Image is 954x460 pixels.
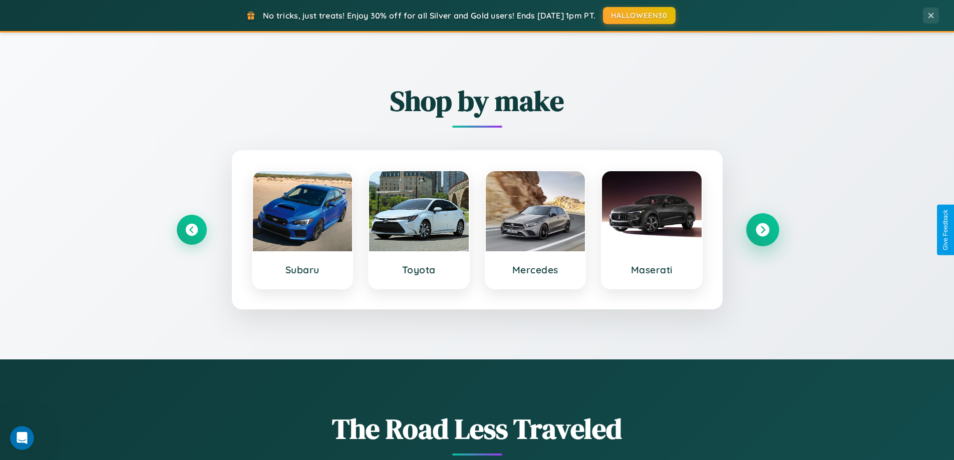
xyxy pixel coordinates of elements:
[496,264,575,276] h3: Mercedes
[942,210,949,250] div: Give Feedback
[10,426,34,450] iframe: Intercom live chat
[177,409,778,448] h1: The Road Less Traveled
[177,82,778,120] h2: Shop by make
[263,264,343,276] h3: Subaru
[603,7,676,24] button: HALLOWEEN30
[612,264,692,276] h3: Maserati
[379,264,459,276] h3: Toyota
[263,11,595,21] span: No tricks, just treats! Enjoy 30% off for all Silver and Gold users! Ends [DATE] 1pm PT.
